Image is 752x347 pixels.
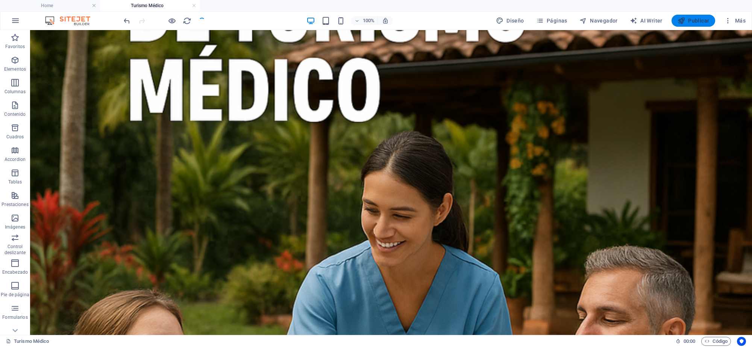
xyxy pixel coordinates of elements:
[1,292,29,298] p: Pie de página
[536,17,567,24] span: Páginas
[5,89,26,95] p: Columnas
[678,17,710,24] span: Publicar
[100,2,200,10] h4: Turismo Médico
[351,16,378,25] button: 100%
[6,337,49,346] a: Haz clic para cancelar la selección y doble clic para abrir páginas
[43,16,100,25] img: Editor Logo
[6,134,24,140] p: Cuadros
[4,111,26,117] p: Contenido
[737,337,746,346] button: Usercentrics
[576,15,621,27] button: Navegador
[721,15,749,27] button: Más
[382,17,389,24] i: Al redimensionar, ajustar el nivel de zoom automáticamente para ajustarse al dispositivo elegido.
[167,16,176,25] button: Haz clic para salir del modo de previsualización y seguir editando
[5,156,26,162] p: Accordion
[627,15,666,27] button: AI Writer
[5,44,25,50] p: Favoritos
[533,15,570,27] button: Páginas
[183,17,191,25] i: Volver a cargar página
[496,17,524,24] span: Diseño
[2,269,28,275] p: Encabezado
[701,337,731,346] button: Código
[5,224,25,230] p: Imágenes
[8,179,22,185] p: Tablas
[705,337,728,346] span: Código
[2,314,27,320] p: Formularios
[630,17,663,24] span: AI Writer
[672,15,716,27] button: Publicar
[689,338,690,344] span: :
[2,202,28,208] p: Prestaciones
[182,16,191,25] button: reload
[4,66,26,72] p: Elementos
[493,15,527,27] button: Diseño
[123,17,131,25] i: Deshacer: Cambiar HTML (Ctrl+Z)
[676,337,696,346] h6: Tiempo de la sesión
[684,337,695,346] span: 00 00
[579,17,618,24] span: Navegador
[724,17,746,24] span: Más
[362,16,374,25] h6: 100%
[122,16,131,25] button: undo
